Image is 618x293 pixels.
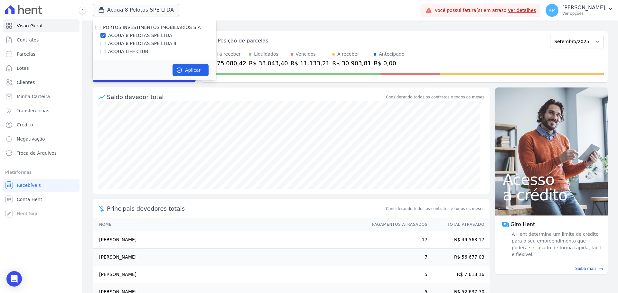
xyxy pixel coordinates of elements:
[3,90,80,103] a: Minha Carteira
[3,193,80,206] a: Conta Hent
[296,51,316,58] div: Vencidos
[3,33,80,46] a: Contratos
[207,51,246,58] div: Total a receber
[93,249,366,266] td: [PERSON_NAME]
[3,147,80,160] a: Troca de Arquivos
[108,40,176,47] label: ACQUA 8 PELOTAS SPE LTDA II
[17,51,35,57] span: Parcelas
[93,218,366,231] th: Nome
[428,249,490,266] td: R$ 56.677,03
[428,231,490,249] td: R$ 49.563,17
[562,11,605,16] p: Ver opções
[3,48,80,60] a: Parcelas
[3,133,80,145] a: Negativação
[207,59,246,68] div: R$ 75.080,42
[93,4,179,16] button: Acqua 8 Pelotas SPE LTDA
[93,231,366,249] td: [PERSON_NAME]
[366,249,428,266] td: 7
[332,59,371,68] div: R$ 30.903,81
[3,76,80,89] a: Clientes
[17,150,57,156] span: Troca de Arquivos
[3,104,80,117] a: Transferências
[5,169,77,176] div: Plataformas
[108,32,172,39] label: ACQUA 8 PELOTAS SPE LTDA
[291,59,330,68] div: R$ 11.133,21
[3,19,80,32] a: Visão Geral
[562,5,605,11] p: [PERSON_NAME]
[17,65,29,71] span: Lotes
[17,107,49,114] span: Transferências
[3,179,80,192] a: Recebíveis
[218,37,268,45] div: Posição de parcelas
[379,51,404,58] div: Antecipado
[108,48,148,55] label: ACQUA LIFE CLUB
[3,62,80,75] a: Lotes
[17,79,35,86] span: Clientes
[93,266,366,283] td: [PERSON_NAME]
[17,136,45,142] span: Negativação
[374,59,404,68] div: R$ 0,00
[17,182,41,188] span: Recebíveis
[254,51,278,58] div: Liquidados
[103,25,201,30] label: PORTO5 INVESTIMENTOS IMOBILIARIOS S.A
[366,266,428,283] td: 5
[3,118,80,131] a: Crédito
[366,231,428,249] td: 17
[366,218,428,231] th: Pagamentos Atrasados
[428,218,490,231] th: Total Atrasado
[548,8,556,13] span: RM
[173,64,209,76] button: Aplicar
[510,231,601,258] span: A Hent determina um limite de crédito para o seu empreendimento que poderá ser usado de forma ráp...
[107,204,385,213] span: Principais devedores totais
[107,93,385,101] div: Saldo devedor total
[428,266,490,283] td: R$ 7.613,16
[249,59,288,68] div: R$ 33.043,40
[17,122,33,128] span: Crédito
[499,266,604,271] a: Saiba mais east
[17,37,39,43] span: Contratos
[510,221,535,228] span: Giro Hent
[540,1,618,19] button: RM [PERSON_NAME] Ver opções
[386,206,484,212] span: Considerando todos os contratos e todos os meses
[17,196,42,203] span: Conta Hent
[575,266,596,271] span: Saiba mais
[6,271,22,287] div: Open Intercom Messenger
[17,23,42,29] span: Visão Geral
[337,51,359,58] div: A receber
[386,94,484,100] div: Considerando todos os contratos e todos os meses
[503,187,600,203] span: a crédito
[599,266,604,271] span: east
[435,7,536,14] span: Você possui fatura(s) em atraso.
[503,172,600,187] span: Acesso
[508,8,536,13] a: Ver detalhes
[17,93,50,100] span: Minha Carteira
